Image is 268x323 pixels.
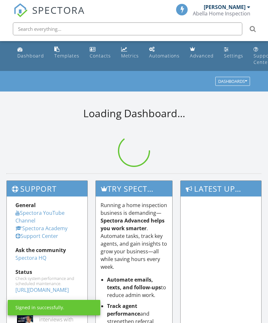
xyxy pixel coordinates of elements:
div: Templates [54,53,79,59]
a: Spectora Academy [15,225,67,232]
p: Running a home inspection business is demanding— . Automate tasks, track key agents, and gain ins... [101,201,168,271]
a: Spectora HQ [15,254,46,261]
h3: Support [7,181,87,196]
div: Automations [149,53,180,59]
div: Dashboards [218,79,247,84]
a: Metrics [119,44,141,62]
a: Templates [52,44,82,62]
a: Dashboard [15,44,47,62]
h3: Latest Updates [181,181,261,196]
strong: Automate emails, texts, and follow-ups [107,276,161,291]
div: Contacts [90,53,111,59]
strong: Track agent performance [107,302,140,317]
a: [URL][DOMAIN_NAME] [15,286,69,293]
button: Dashboards [215,77,250,86]
div: Advanced [190,53,214,59]
div: Abella Home Inspection [193,10,250,17]
input: Search everything... [13,22,242,35]
a: Settings [221,44,246,62]
h3: Try spectora advanced [DATE] [96,181,173,196]
strong: Spectora Advanced helps you work smarter [101,217,165,232]
img: The Best Home Inspection Software - Spectora [13,3,28,17]
div: [PERSON_NAME] [204,4,246,10]
li: to reduce admin work. [107,276,168,299]
a: Support Center [15,232,58,240]
div: Status [15,268,79,276]
div: Signed in successfully. [15,304,64,311]
div: Settings [224,53,243,59]
a: Advanced [187,44,216,62]
div: Check system performance and scheduled maintenance. [15,276,79,286]
a: SPECTORA [13,9,85,22]
a: Contacts [87,44,113,62]
div: Dashboard [17,53,44,59]
a: Spectora YouTube Channel [15,209,65,224]
strong: General [15,202,36,209]
div: Ask the community [15,246,79,254]
div: Metrics [121,53,139,59]
a: Automations (Basic) [147,44,182,62]
span: SPECTORA [32,3,85,17]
